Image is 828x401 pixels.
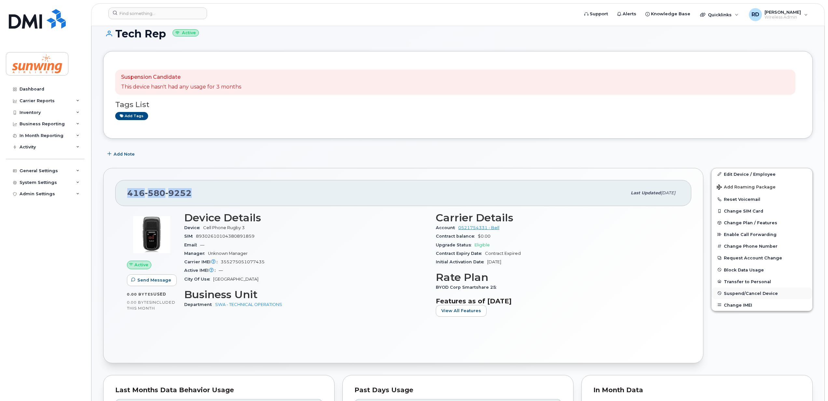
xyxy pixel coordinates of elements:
[436,259,487,264] span: Initial Activation Date
[436,297,680,305] h3: Features as of [DATE]
[354,387,562,394] div: Past Days Usage
[103,148,140,160] button: Add Note
[121,74,241,81] p: Suspension Candidate
[631,190,661,195] span: Last updated
[752,11,759,19] span: RD
[724,220,777,225] span: Change Plan / Features
[478,234,490,239] span: $0.00
[436,242,475,247] span: Upgrade Status
[436,271,680,283] h3: Rate Plan
[475,242,490,247] span: Eligible
[593,387,801,394] div: In Month Data
[184,302,215,307] span: Department
[436,212,680,224] h3: Carrier Details
[208,251,248,256] span: Unknown Manager
[200,242,204,247] span: —
[172,29,199,37] small: Active
[711,217,812,228] button: Change Plan / Features
[108,7,207,19] input: Find something...
[436,285,500,290] span: BYOD Corp Smartshare 25
[215,302,282,307] a: SWA - TECHNICAL OPERATIONS
[765,9,801,15] span: [PERSON_NAME]
[485,251,521,256] span: Contract Expired
[441,308,481,314] span: View All Features
[711,276,812,287] button: Transfer to Personal
[436,225,458,230] span: Account
[711,193,812,205] button: Reset Voicemail
[711,180,812,193] button: Add Roaming Package
[184,234,196,239] span: SIM
[184,225,203,230] span: Device
[127,300,152,305] span: 0.00 Bytes
[137,277,171,283] span: Send Message
[436,234,478,239] span: Contract balance
[717,185,776,191] span: Add Roaming Package
[213,277,258,282] span: [GEOGRAPHIC_DATA]
[436,251,485,256] span: Contract Expiry Date
[641,7,695,21] a: Knowledge Base
[115,112,148,120] a: Add tags
[184,268,219,273] span: Active IMEI
[711,205,812,217] button: Change SIM Card
[184,259,221,264] span: Carrier IMEI
[127,188,192,198] span: 416
[590,11,608,17] span: Support
[580,7,613,21] a: Support
[132,215,171,254] img: image20231002-3703462-r2r9e3.jpeg
[613,7,641,21] a: Alerts
[115,387,323,394] div: Last Months Data Behavior Usage
[487,259,501,264] span: [DATE]
[196,234,255,239] span: 89302610104380891859
[623,11,636,17] span: Alerts
[121,83,241,91] p: This device hasn't had any usage for 3 months
[711,252,812,264] button: Request Account Change
[661,190,675,195] span: [DATE]
[711,299,812,311] button: Change IMEI
[127,274,177,286] button: Send Message
[711,264,812,276] button: Block Data Usage
[724,291,778,296] span: Suspend/Cancel Device
[221,259,265,264] span: 355275051077435
[696,8,743,21] div: Quicklinks
[153,292,166,297] span: used
[436,305,487,317] button: View All Features
[103,28,813,39] h1: Tech Rep
[114,151,135,157] span: Add Note
[184,277,213,282] span: City Of Use
[134,262,148,268] span: Active
[711,287,812,299] button: Suspend/Cancel Device
[145,188,165,198] span: 580
[184,212,428,224] h3: Device Details
[458,225,499,230] a: 0521754331 - Bell
[127,292,153,297] span: 0.00 Bytes
[184,251,208,256] span: Manager
[765,15,801,20] span: Wireless Admin
[203,225,245,230] span: Cell Phone Rugby 3
[724,232,777,237] span: Enable Call Forwarding
[651,11,690,17] span: Knowledge Base
[711,228,812,240] button: Enable Call Forwarding
[219,268,223,273] span: —
[711,240,812,252] button: Change Phone Number
[744,8,812,21] div: Richard DeBiasio
[165,188,192,198] span: 9252
[708,12,732,17] span: Quicklinks
[184,289,428,300] h3: Business Unit
[711,168,812,180] a: Edit Device / Employee
[115,101,801,109] h3: Tags List
[184,242,200,247] span: Email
